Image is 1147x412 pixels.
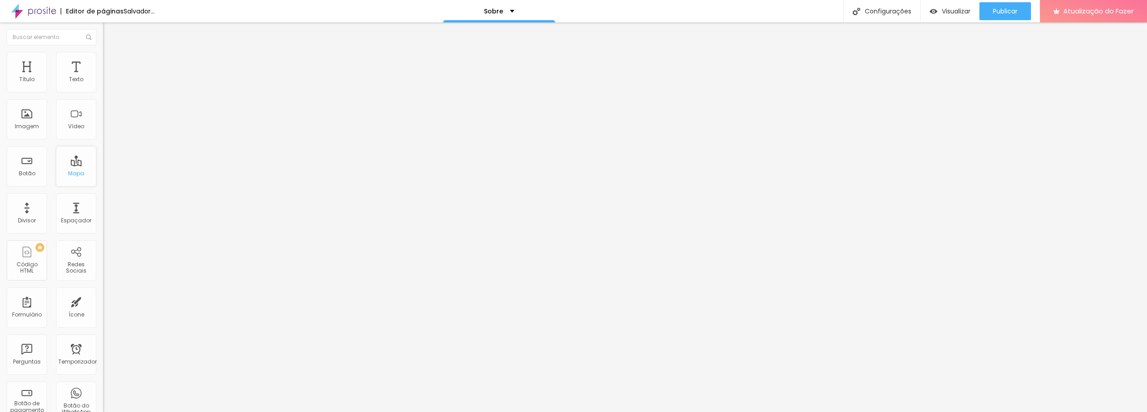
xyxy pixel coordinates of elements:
font: Imagem [15,122,39,130]
font: Divisor [18,217,36,224]
font: Formulário [12,311,42,318]
font: Visualizar [942,7,970,16]
font: Editor de páginas [66,7,124,16]
font: Atualização do Fazer [1063,6,1134,16]
font: Espaçador [61,217,91,224]
font: Salvador... [124,7,155,16]
button: Publicar [979,2,1031,20]
font: Texto [69,75,83,83]
button: Visualizar [921,2,979,20]
font: Publicar [993,7,1018,16]
font: Título [19,75,34,83]
input: Buscar elemento [7,29,96,45]
font: Configurações [865,7,911,16]
iframe: Editor [103,22,1147,412]
font: Sobre [484,7,503,16]
font: Mapa [68,169,84,177]
font: Código HTML [17,260,38,274]
font: Redes Sociais [66,260,86,274]
font: Ícone [69,311,84,318]
img: Ícone [853,8,860,15]
font: Vídeo [68,122,84,130]
font: Botão [19,169,35,177]
img: view-1.svg [930,8,937,15]
font: Perguntas [13,358,41,365]
font: Temporizador [58,358,97,365]
img: Ícone [86,35,91,40]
